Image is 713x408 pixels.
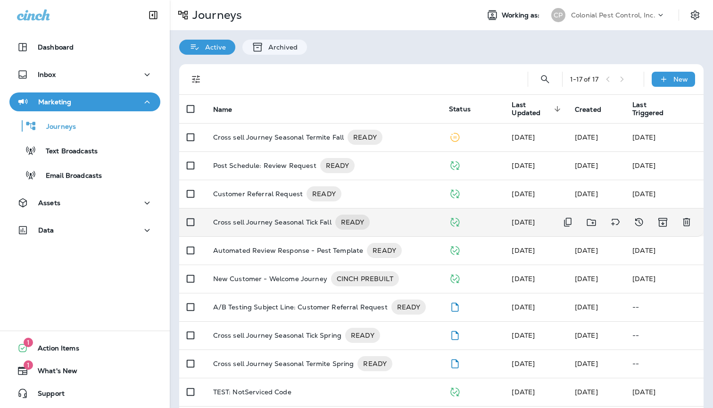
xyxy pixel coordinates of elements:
button: Marketing [9,92,160,111]
button: Text Broadcasts [9,141,160,160]
p: -- [632,332,696,339]
button: Assets [9,193,160,212]
div: READY [335,215,370,230]
td: [DATE] [625,123,704,151]
span: READY [391,302,426,312]
div: READY [320,158,355,173]
p: -- [632,303,696,311]
p: Email Broadcasts [36,172,102,181]
button: Add tags [606,213,625,232]
span: Jason Munk [575,303,598,311]
p: Journeys [189,8,242,22]
p: Data [38,226,54,234]
p: Inbox [38,71,56,78]
p: Post Schedule: Review Request [213,158,316,173]
p: Journeys [37,123,76,132]
button: Duplicate [558,213,577,232]
span: Jason Munk [512,331,535,340]
span: Draft [449,358,461,367]
span: Jason Munk [512,303,535,311]
button: Move to folder [582,213,601,232]
p: -- [632,360,696,367]
p: Text Broadcasts [36,147,98,156]
button: Support [9,384,160,403]
button: View Changelog [630,213,648,232]
p: A/B Testing Subject Line: Customer Referral Request [213,300,388,315]
button: Inbox [9,65,160,84]
button: Collapse Sidebar [140,6,166,25]
td: [DATE] [625,151,704,180]
button: Email Broadcasts [9,165,160,185]
span: Published [449,274,461,282]
button: Dashboard [9,38,160,57]
span: Frank Carreno [512,246,535,255]
span: Name [213,105,245,114]
span: 1 [24,360,33,370]
span: READY [367,246,402,255]
p: New [673,75,688,83]
span: Jason Munk [512,218,535,226]
span: Published [449,245,461,254]
span: Published [449,189,461,197]
p: Dashboard [38,43,74,51]
span: Zachary Ciras [575,359,598,368]
div: 1 - 17 of 17 [570,75,598,83]
span: Jason Munk [575,161,598,170]
button: 1What's New [9,361,160,380]
p: TEST: NotServiced Code [213,388,291,396]
span: Published [449,387,461,395]
span: Zachary Ciras [512,133,535,142]
div: READY [307,186,341,201]
span: Jason Munk [512,161,535,170]
button: Data [9,221,160,240]
div: CP [551,8,565,22]
button: Journeys [9,116,160,136]
p: Marketing [38,98,71,106]
button: 1Action Items [9,339,160,358]
div: READY [367,243,402,258]
span: Last Updated [512,101,563,117]
span: Working as: [502,11,542,19]
td: [DATE] [625,378,704,406]
span: Published [449,217,461,225]
p: Cross sell Journey Seasonal Termite Fall [213,130,344,145]
span: READY [357,359,392,368]
p: Active [200,43,226,51]
button: Search Journeys [536,70,555,89]
span: READY [320,161,355,170]
button: Delete [677,213,696,232]
span: READY [307,189,341,199]
button: Settings [687,7,704,24]
span: READY [335,217,370,227]
span: Draft [449,302,461,310]
div: READY [357,356,392,371]
td: [DATE] [625,265,704,293]
span: Last Triggered [632,101,676,117]
p: Cross sell Journey Seasonal Termite Spring [213,356,354,371]
div: READY [345,328,380,343]
span: Last Triggered [632,101,663,117]
span: Created [575,106,601,114]
p: Assets [38,199,60,207]
span: READY [348,133,382,142]
span: What's New [28,367,77,378]
td: [DATE] [625,180,704,208]
span: CINCH PREBUILT [331,274,399,283]
span: Jason Munk [512,359,535,368]
p: Colonial Pest Control, Inc. [571,11,655,19]
div: READY [391,300,426,315]
p: New Customer - Welcome Journey [213,271,327,286]
td: [DATE] [625,236,704,265]
span: Status [449,105,471,113]
div: CINCH PREBUILT [331,271,399,286]
span: Jason Munk [512,388,535,396]
span: Paused [449,132,461,141]
span: Frank Carreno [575,246,598,255]
p: Automated Review Response - Pest Template [213,243,364,258]
button: Archive [653,213,672,232]
span: Created [575,105,614,114]
span: Jason Munk [512,190,535,198]
span: Zachary Ciras [512,275,535,283]
span: Jason Munk [575,190,598,198]
p: Cross sell Journey Seasonal Tick Spring [213,328,341,343]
